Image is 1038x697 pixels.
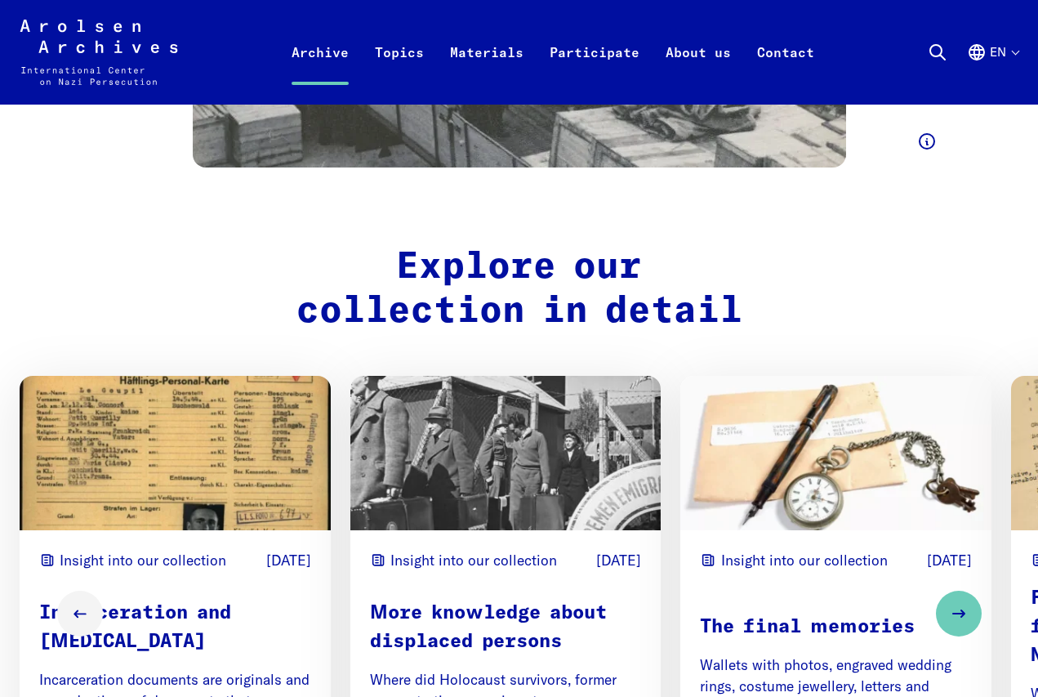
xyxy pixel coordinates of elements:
[596,550,641,571] time: [DATE]
[936,591,982,637] button: Next slide
[278,39,362,105] a: Archive
[721,550,888,571] span: Insight into our collection
[60,550,226,571] span: Insight into our collection
[39,599,311,656] p: Incarceration and [MEDICAL_DATA]
[362,39,437,105] a: Topics
[700,613,972,641] p: The final memories
[390,550,557,571] span: Insight into our collection
[653,39,744,105] a: About us
[266,550,311,571] time: [DATE]
[174,246,865,334] h2: Explore our collection in detail
[57,591,103,637] button: Previous slide
[278,20,827,85] nav: Primary
[967,42,1018,101] button: English, language selection
[927,550,972,571] time: [DATE]
[370,599,642,656] p: More knowledge about displaced persons
[914,128,940,154] button: Show caption
[744,39,827,105] a: Contact
[437,39,537,105] a: Materials
[537,39,653,105] a: Participate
